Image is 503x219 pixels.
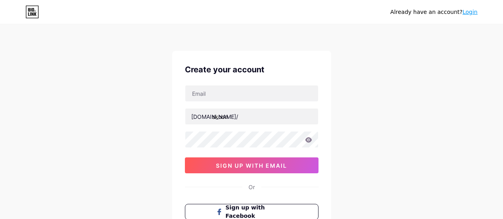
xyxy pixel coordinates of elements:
[462,9,478,15] a: Login
[185,109,318,124] input: username
[185,85,318,101] input: Email
[249,183,255,191] div: Or
[185,64,319,76] div: Create your account
[185,157,319,173] button: sign up with email
[390,8,478,16] div: Already have an account?
[191,112,238,121] div: [DOMAIN_NAME]/
[216,162,287,169] span: sign up with email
